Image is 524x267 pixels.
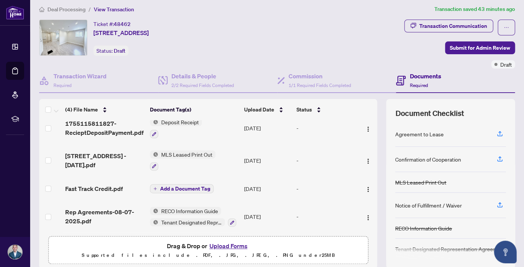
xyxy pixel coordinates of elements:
span: MLS Leased Print Out [158,150,215,159]
img: Logo [365,186,371,192]
img: Status Icon [150,118,158,126]
button: Logo [362,211,374,223]
button: Status IconDeposit Receipt [150,118,202,138]
div: Notice of Fulfillment / Waiver [395,201,462,209]
div: Ticket #: [93,20,131,28]
span: Tenant Designated Representation Agreement [158,218,225,226]
span: Submit for Admin Review [450,42,510,54]
th: Upload Date [241,99,293,120]
p: Supported files include .PDF, .JPG, .JPEG, .PNG under 25 MB [53,251,363,260]
th: (4) File Name [62,99,147,120]
h4: Documents [409,72,441,81]
li: / [89,5,91,14]
img: Logo [365,126,371,132]
img: logo [6,6,24,20]
span: (4) File Name [65,105,98,114]
span: Drag & Drop or [167,241,250,251]
span: plus [153,187,157,191]
span: Drag & Drop orUpload FormsSupported files include .PDF, .JPG, .JPEG, .PNG under25MB [49,236,368,264]
span: Add a Document Tag [160,186,210,191]
span: [STREET_ADDRESS] [93,28,149,37]
td: [DATE] [241,201,293,233]
th: Status [293,99,359,120]
img: Status Icon [150,207,158,215]
button: Status IconRECO Information GuideStatus IconTenant Designated Representation Agreement [150,207,236,227]
span: Required [409,82,428,88]
img: Profile Icon [8,245,22,259]
td: [DATE] [241,177,293,201]
div: Status: [93,46,128,56]
div: Agreement to Lease [395,130,444,138]
button: Logo [362,183,374,195]
img: Logo [365,158,371,164]
h4: Commission [289,72,351,81]
span: RECO Information Guide [158,207,221,215]
img: Status Icon [150,218,158,226]
img: Logo [365,215,371,221]
span: Draft [500,60,512,69]
div: RECO Information Guide [395,224,452,232]
button: Logo [362,122,374,134]
div: - [296,185,356,193]
button: Open asap [494,241,516,263]
span: Draft [114,47,125,54]
button: Add a Document Tag [150,184,214,194]
span: 1/1 Required Fields Completed [289,82,351,88]
span: home [39,7,44,12]
span: Deposit Receipt [158,118,202,126]
div: MLS Leased Print Out [395,178,446,186]
button: Transaction Communication [404,20,493,32]
td: [DATE] [241,144,293,177]
img: IMG-C12313510_1.jpg [40,20,87,55]
button: Upload Forms [207,241,250,251]
h4: Details & People [171,72,234,81]
div: - [296,156,356,165]
span: View Transaction [94,6,134,13]
th: Document Tag(s) [147,99,241,120]
button: Logo [362,154,374,166]
span: Document Checklist [395,108,464,119]
span: 2/2 Required Fields Completed [171,82,234,88]
span: 1755115811827-RecieptDepositPayment.pdf [65,119,144,137]
button: Status IconMLS Leased Print Out [150,150,215,171]
button: Submit for Admin Review [445,41,515,54]
div: Transaction Communication [419,20,487,32]
span: Fast Track Credit.pdf [65,184,123,193]
span: ellipsis [504,25,509,30]
td: [DATE] [241,112,293,144]
h4: Transaction Wizard [53,72,107,81]
article: Transaction saved 43 minutes ago [434,5,515,14]
div: Confirmation of Cooperation [395,155,461,163]
span: [STREET_ADDRESS] - [DATE].pdf [65,151,144,169]
button: Add a Document Tag [150,184,214,193]
img: Status Icon [150,150,158,159]
div: - [296,212,356,221]
span: Deal Processing [47,6,86,13]
span: Rep Agreements-08-07-2025.pdf [65,207,144,226]
div: Tenant Designated Representation Agreement [395,245,506,253]
span: Upload Date [244,105,274,114]
span: Required [53,82,72,88]
span: Status [296,105,312,114]
span: 48462 [114,21,131,27]
div: - [296,124,356,132]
